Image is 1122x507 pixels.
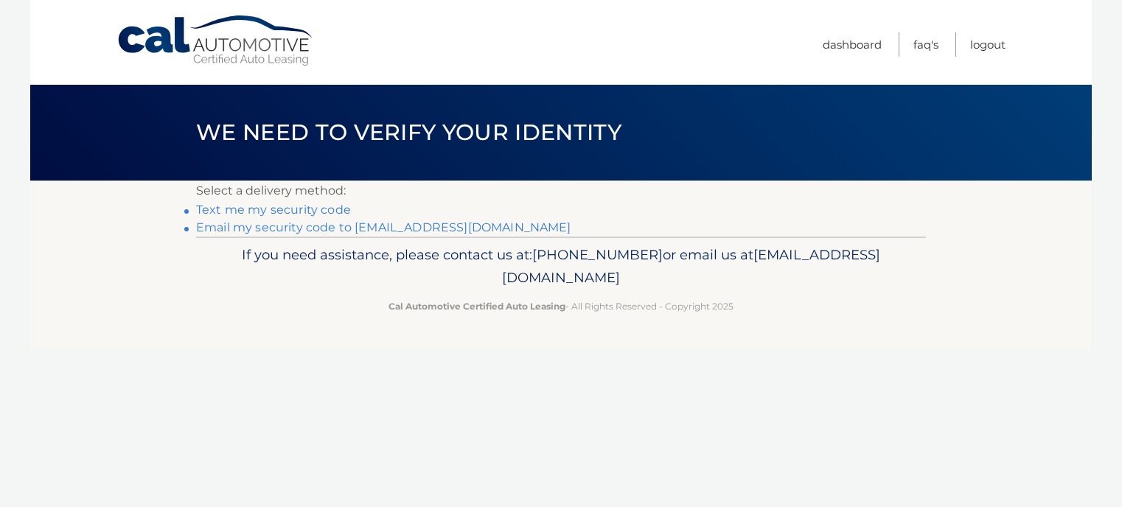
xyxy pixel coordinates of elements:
a: Text me my security code [196,203,351,217]
p: Select a delivery method: [196,181,926,201]
a: FAQ's [913,32,938,57]
p: If you need assistance, please contact us at: or email us at [206,243,916,290]
span: We need to verify your identity [196,119,621,146]
a: Dashboard [823,32,882,57]
span: [PHONE_NUMBER] [532,246,663,263]
strong: Cal Automotive Certified Auto Leasing [388,301,565,312]
a: Cal Automotive [116,15,316,67]
p: - All Rights Reserved - Copyright 2025 [206,298,916,314]
a: Email my security code to [EMAIL_ADDRESS][DOMAIN_NAME] [196,220,571,234]
a: Logout [970,32,1006,57]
